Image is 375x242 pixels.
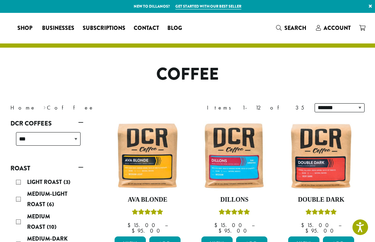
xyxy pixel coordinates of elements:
[207,104,304,112] div: Items 1-12 of 35
[5,64,370,84] h1: Coffee
[324,24,351,32] span: Account
[218,227,224,234] span: $
[27,190,67,208] span: Medium-Light Roast
[200,121,269,234] a: DillonsRated 5.00 out of 5
[64,178,70,186] span: (3)
[17,24,32,33] span: Shop
[219,208,250,218] div: Rated 5.00 out of 5
[43,101,46,112] span: ›
[132,227,163,234] bdi: 95.00
[47,223,57,231] span: (10)
[127,221,158,229] bdi: 15.00
[113,121,182,234] a: Ava BlondeRated 5.00 out of 5
[10,162,83,174] a: Roast
[10,104,36,111] a: Home
[165,221,168,229] span: –
[200,121,269,191] img: Dillons-12oz-300x300.jpg
[301,221,307,229] span: $
[306,208,337,218] div: Rated 4.50 out of 5
[27,212,50,231] span: Medium Roast
[301,221,332,229] bdi: 15.00
[132,208,163,218] div: Rated 5.00 out of 5
[284,24,306,32] span: Search
[175,3,241,9] a: Get started with our best seller
[286,196,356,204] h4: Double Dark
[305,227,337,234] bdi: 95.00
[214,221,245,229] bdi: 15.00
[167,24,182,33] span: Blog
[13,23,38,34] a: Shop
[134,24,159,33] span: Contact
[47,200,54,208] span: (6)
[339,221,341,229] span: –
[113,196,182,204] h4: Ava Blonde
[10,129,83,154] div: DCR Coffees
[272,22,312,34] a: Search
[252,221,255,229] span: –
[113,121,182,191] img: Ava-Blonde-12oz-1-300x300.jpg
[10,104,177,112] nav: Breadcrumb
[200,196,269,204] h4: Dillons
[27,178,64,186] span: Light Roast
[286,121,356,191] img: Double-Dark-12oz-300x300.jpg
[83,24,125,33] span: Subscriptions
[132,227,137,234] span: $
[42,24,74,33] span: Businesses
[218,227,250,234] bdi: 95.00
[214,221,220,229] span: $
[127,221,133,229] span: $
[286,121,356,234] a: Double DarkRated 4.50 out of 5
[10,118,83,129] a: DCR Coffees
[305,227,311,234] span: $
